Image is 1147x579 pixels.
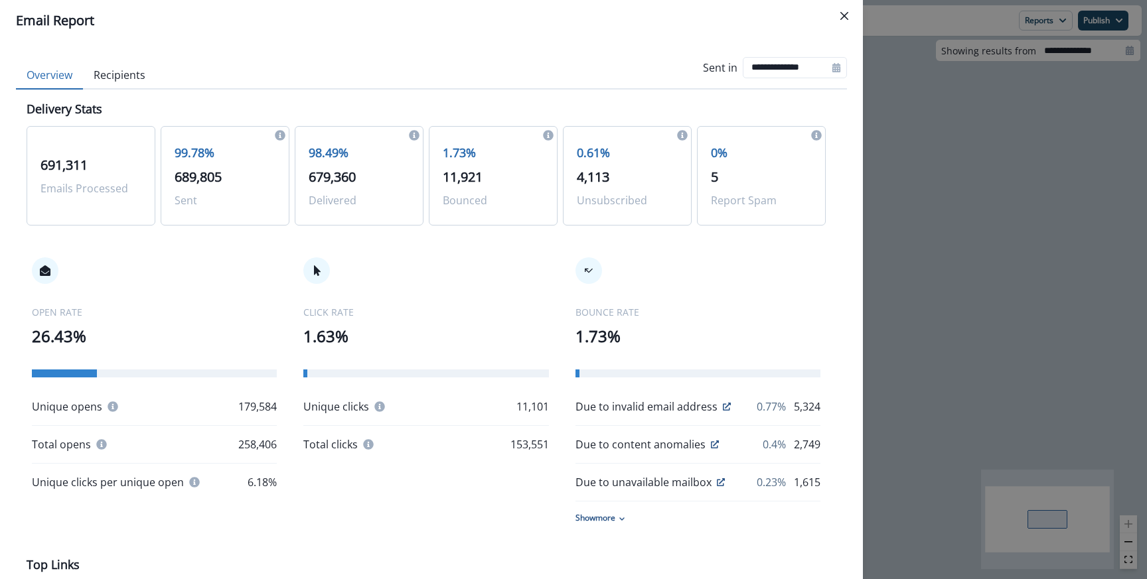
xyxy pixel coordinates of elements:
p: 26.43% [32,324,277,348]
p: 0.77% [757,399,786,415]
span: 5 [711,168,718,186]
p: Sent in [703,60,737,76]
button: Recipients [83,62,156,90]
p: Bounced [443,192,544,208]
span: 691,311 [40,156,88,174]
p: 1,615 [794,474,820,490]
span: 689,805 [175,168,222,186]
p: Due to content anomalies [575,436,706,452]
p: Delivered [309,192,410,208]
p: 6.18% [248,474,277,490]
p: BOUNCE RATE [575,305,820,319]
p: 0.4% [763,436,786,452]
p: Delivery Stats [27,100,102,118]
p: Due to unavailable mailbox [575,474,712,490]
p: 0% [711,144,812,162]
div: Email Report [16,11,847,31]
p: 0.61% [577,144,678,162]
span: 11,921 [443,168,483,186]
button: Overview [16,62,83,90]
p: Top Links [27,556,80,574]
p: OPEN RATE [32,305,277,319]
span: 4,113 [577,168,609,186]
span: 679,360 [309,168,356,186]
p: 153,551 [510,436,549,452]
p: Report Spam [711,192,812,208]
button: Close [834,5,855,27]
p: Unique clicks [303,399,369,415]
p: Emails Processed [40,180,141,196]
p: 1.63% [303,324,548,348]
p: 11,101 [516,399,549,415]
p: Unsubscribed [577,192,678,208]
p: 179,584 [238,399,277,415]
p: 2,749 [794,436,820,452]
p: 0.23% [757,474,786,490]
p: Unique opens [32,399,102,415]
p: Show more [575,512,615,524]
p: Sent [175,192,275,208]
p: 1.73% [443,144,544,162]
p: Total opens [32,436,91,452]
p: 99.78% [175,144,275,162]
p: Total clicks [303,436,358,452]
p: 98.49% [309,144,410,162]
p: 258,406 [238,436,277,452]
p: 5,324 [794,399,820,415]
p: CLICK RATE [303,305,548,319]
p: Due to invalid email address [575,399,718,415]
p: Unique clicks per unique open [32,474,184,490]
p: 1.73% [575,324,820,348]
